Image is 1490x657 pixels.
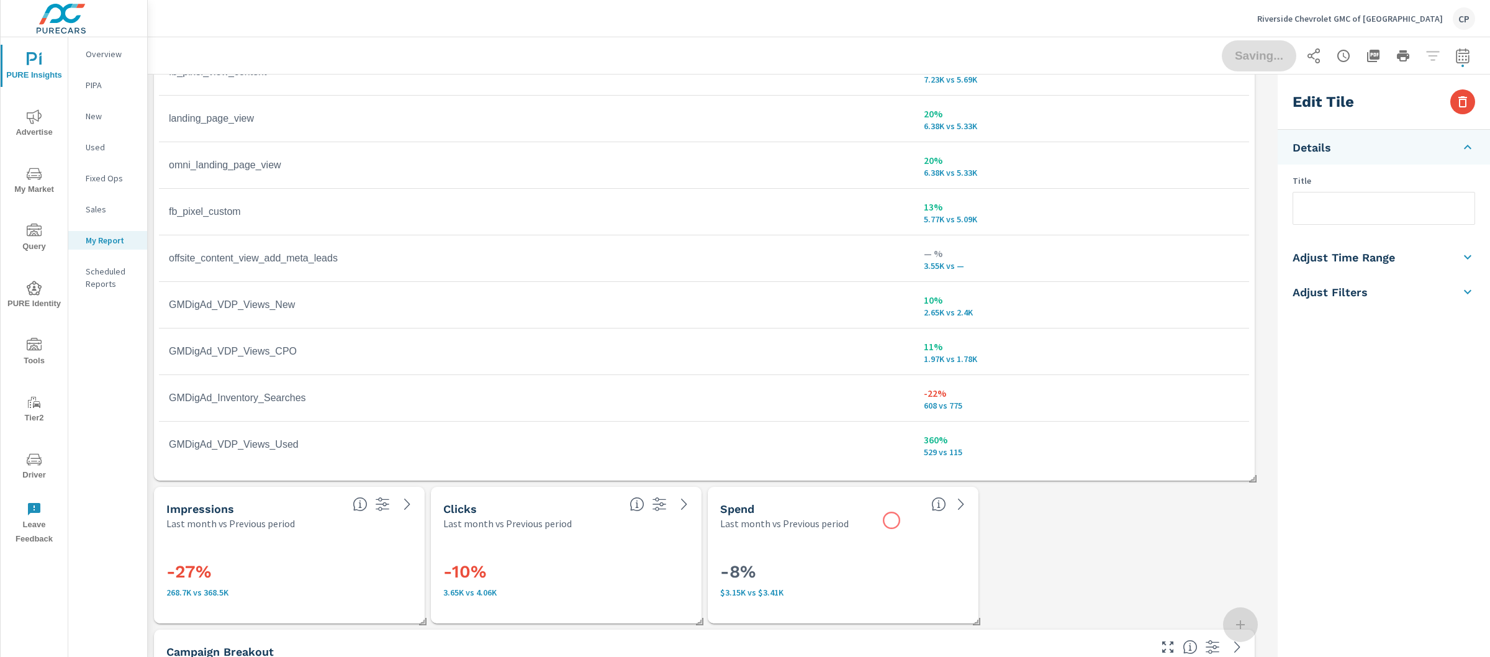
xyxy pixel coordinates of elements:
p: 7,229 vs 5,687 [924,75,1239,84]
td: offsite_content_view_add_meta_leads [159,243,914,274]
p: 360% [924,432,1239,447]
h5: Impressions [166,502,234,515]
p: New [86,110,137,122]
button: Make Fullscreen [1158,637,1178,657]
p: Overview [86,48,137,60]
td: fb_pixel_custom [159,196,914,227]
span: The number of times an ad was shown on your behalf. [353,497,368,512]
h5: Details [1293,140,1331,155]
div: Fixed Ops [68,169,147,188]
p: Sales [86,203,137,215]
p: 268,702 vs 368,496 [166,587,412,597]
p: Title [1293,174,1475,187]
span: Advertise [4,109,64,140]
p: 3.65K vs 4.06K [443,587,689,597]
p: 5,770 vs 5,093 [924,214,1239,224]
span: PURE Insights [4,52,64,83]
p: 2.65K vs 2.4K [924,307,1239,317]
p: Riverside Chevrolet GMC of [GEOGRAPHIC_DATA] [1257,13,1443,24]
div: Overview [68,45,147,63]
p: Last month vs Previous period [720,516,849,531]
p: Fixed Ops [86,172,137,184]
div: My Report [68,231,147,250]
p: $3,151 vs $3,408 [720,587,966,597]
td: GMDigAd_VDP_Views_New [159,289,914,320]
div: PIPA [68,76,147,94]
td: landing_page_view [159,103,914,134]
a: See more details in report [397,494,417,514]
p: Last month vs Previous period [166,516,295,531]
a: See more details in report [1227,637,1247,657]
span: PURE Identity [4,281,64,311]
h3: -8% [720,561,966,582]
span: Tools [4,338,64,368]
td: omni_landing_page_view [159,150,914,181]
p: 608 vs 775 [924,401,1239,410]
h3: -27% [166,561,412,582]
td: GMDigAd_Inventory_Searches [159,383,914,414]
p: 3,548 vs — [924,261,1239,271]
p: PIPA [86,79,137,91]
p: 1.97K vs 1.78K [924,354,1239,364]
h3: -10% [443,561,689,582]
p: -22% [924,386,1239,401]
div: New [68,107,147,125]
span: The amount of money spent on advertising during the period. [931,497,946,512]
p: 529 vs 115 [924,447,1239,457]
span: Driver [4,452,64,483]
button: Select Date Range [1450,43,1475,68]
h5: Spend [720,502,754,515]
p: Scheduled Reports [86,265,137,290]
p: 6,381 vs 5,327 [924,121,1239,131]
p: — % [924,246,1239,261]
p: 11% [924,339,1239,354]
button: Print Report [1391,43,1415,68]
span: This is a summary of PMAX performance results by campaign. Each column can be sorted. [1183,640,1198,655]
span: Leave Feedback [4,502,64,546]
button: Share Report [1301,43,1326,68]
p: 13% [924,199,1239,214]
p: Last month vs Previous period [443,516,572,531]
a: See more details in report [674,494,694,514]
p: 10% [924,292,1239,307]
span: The number of times an ad was clicked by a consumer. [630,497,644,512]
h5: Adjust Filters [1293,285,1368,299]
p: My Report [86,234,137,247]
h3: Edit Tile [1293,91,1354,112]
div: Sales [68,200,147,219]
a: See more details in report [951,494,971,514]
span: My Market [4,166,64,197]
h5: Clicks [443,502,477,515]
p: Used [86,141,137,153]
p: 20% [924,106,1239,121]
button: "Export Report to PDF" [1361,43,1386,68]
span: Tier2 [4,395,64,425]
span: Query [4,224,64,254]
p: 6,381 vs 5,328 [924,168,1239,178]
td: GMDigAd_VDP_Views_Used [159,429,914,460]
p: 20% [924,153,1239,168]
td: GMDigAd_VDP_Views_CPO [159,336,914,367]
div: nav menu [1,37,68,551]
h5: Adjust Time Range [1293,250,1395,265]
div: Scheduled Reports [68,262,147,293]
div: Used [68,138,147,156]
div: CP [1453,7,1475,30]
